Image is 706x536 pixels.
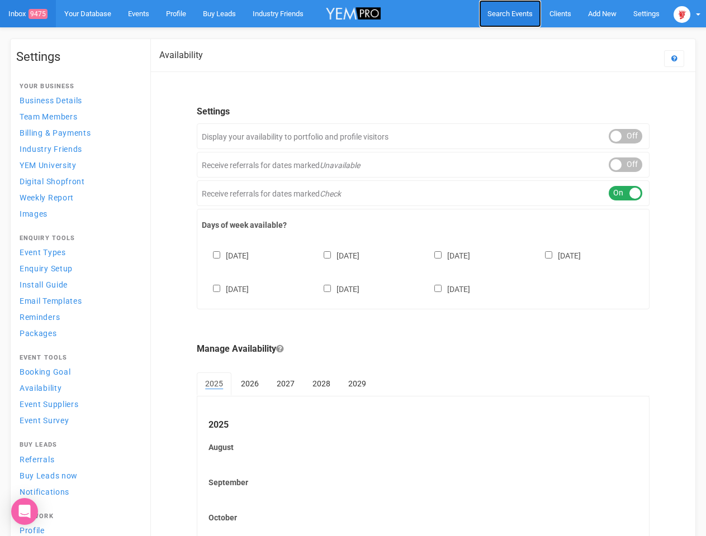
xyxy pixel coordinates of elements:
input: [DATE] [434,251,442,259]
a: Notifications [16,484,139,499]
input: [DATE] [545,251,552,259]
span: Event Types [20,248,66,257]
a: Digital Shopfront [16,174,139,189]
span: Digital Shopfront [20,177,85,186]
a: Team Members [16,109,139,124]
a: Booking Goal [16,364,139,379]
h4: Your Business [20,83,136,90]
a: 2029 [340,372,375,395]
span: Email Templates [20,296,82,305]
a: 2027 [268,372,303,395]
span: Clients [549,9,571,18]
a: Reminders [16,309,139,324]
a: Packages [16,326,139,341]
legend: 2025 [209,419,638,432]
em: Check [320,189,341,198]
span: Business Details [20,96,82,105]
legend: Manage Availability [197,343,650,356]
div: Receive referrals for dates marked [197,152,650,178]
a: Referrals [16,452,139,467]
legend: Settings [197,106,650,118]
a: 2026 [233,372,267,395]
span: Availability [20,384,61,393]
a: Event Suppliers [16,396,139,411]
span: Add New [588,9,617,18]
label: [DATE] [534,249,581,261]
input: [DATE] [213,251,220,259]
a: YEM University [16,157,139,173]
input: [DATE] [324,285,331,292]
div: Receive referrals for dates marked [197,180,650,206]
em: Unavailable [320,161,360,170]
span: Billing & Payments [20,128,91,137]
label: August [209,442,638,453]
label: [DATE] [202,283,249,295]
a: 2028 [304,372,339,395]
label: [DATE] [312,249,359,261]
span: Search Events [487,9,533,18]
a: Business Details [16,93,139,108]
img: open-uri20250107-2-1pbi2ie [674,6,690,23]
span: 9475 [29,9,48,19]
h2: Availability [159,50,203,60]
span: Event Suppliers [20,400,79,409]
h4: Event Tools [20,355,136,361]
a: Images [16,206,139,221]
a: Availability [16,380,139,395]
input: [DATE] [213,285,220,292]
label: Days of week available? [202,219,645,231]
label: September [209,477,638,488]
span: Notifications [20,487,69,496]
input: [DATE] [434,285,442,292]
label: [DATE] [202,249,249,261]
h4: Network [20,513,136,520]
label: [DATE] [312,283,359,295]
span: Booking Goal [20,367,70,376]
a: Billing & Payments [16,125,139,140]
h1: Settings [16,50,139,64]
input: [DATE] [324,251,331,259]
span: YEM University [20,161,77,170]
a: Industry Friends [16,141,139,156]
a: Install Guide [16,277,139,292]
label: [DATE] [423,283,470,295]
div: Open Intercom Messenger [11,498,38,525]
a: Event Survey [16,413,139,428]
a: Email Templates [16,293,139,308]
span: Packages [20,329,57,338]
label: [DATE] [423,249,470,261]
a: Enquiry Setup [16,261,139,276]
span: Images [20,209,48,218]
span: Team Members [20,112,77,121]
span: Enquiry Setup [20,264,73,273]
span: Event Survey [20,416,69,425]
span: Weekly Report [20,193,74,202]
span: Install Guide [20,280,68,289]
a: Buy Leads now [16,468,139,483]
label: October [209,512,638,523]
h4: Buy Leads [20,442,136,448]
h4: Enquiry Tools [20,235,136,242]
a: 2025 [197,372,231,396]
a: Weekly Report [16,190,139,205]
span: Reminders [20,313,60,322]
div: Display your availability to portfolio and profile visitors [197,123,650,149]
a: Event Types [16,245,139,260]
